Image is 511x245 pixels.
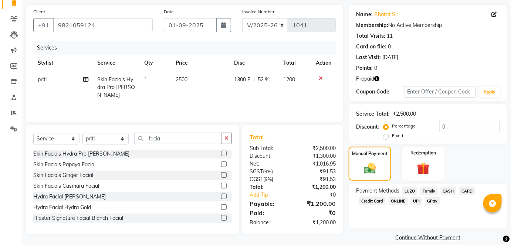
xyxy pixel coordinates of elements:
button: +91 [33,18,54,32]
div: ( ) [244,168,293,176]
div: Discount: [356,123,379,131]
th: Total [279,55,311,71]
div: Net: [244,160,293,168]
div: Total Visits: [356,32,385,40]
span: 2500 [176,76,187,83]
span: Total [250,133,267,141]
div: Skin Facials Casmara Facial [33,182,99,190]
div: Points: [356,64,373,72]
a: Add Tip [244,191,301,199]
div: 11 [387,32,393,40]
div: Skin Facials Ginger Facial [33,171,93,179]
span: ONLINE [389,197,408,205]
input: Search or Scan [134,133,221,144]
div: ₹1,016.95 [292,160,341,168]
span: Payment Methods [356,187,399,195]
div: ₹0 [301,191,341,199]
div: ₹91.53 [292,176,341,183]
label: Date [164,8,174,15]
span: Family [420,187,438,195]
div: Balance : [244,219,293,227]
label: Manual Payment [352,150,388,157]
div: Service Total: [356,110,390,118]
div: Last Visit: [356,54,381,61]
div: Name: [356,11,373,18]
span: SGST [250,168,263,175]
span: 9% [265,176,272,182]
input: Enter Offer / Coupon Code [404,86,476,98]
div: Paid: [244,208,293,217]
th: Disc [230,55,279,71]
span: CASH [441,187,457,195]
div: ₹1,200.00 [292,219,341,227]
span: UPI [411,197,422,205]
span: Prepaid [356,75,374,83]
div: Skin Facials Hydra Pro [PERSON_NAME] [33,150,129,158]
div: ₹2,500.00 [292,144,341,152]
div: ₹1,200.00 [292,199,341,208]
th: Service [93,55,140,71]
div: Services [34,41,341,55]
div: 0 [374,64,377,72]
span: 1 [144,76,147,83]
div: ( ) [244,176,293,183]
div: ₹91.53 [292,168,341,176]
th: Price [171,55,230,71]
div: Hydra Facial Hydra Gold [33,204,91,211]
button: Apply [479,86,500,98]
th: Qty [140,55,171,71]
div: ₹0 [292,208,341,217]
span: | [253,76,255,84]
a: Continue Without Payment [350,234,506,242]
img: _cash.svg [360,161,380,176]
span: Credit Card [359,197,386,205]
label: Percentage [392,123,416,129]
input: Search by Name/Mobile/Email/Code [53,18,153,32]
div: ₹1,200.00 [292,183,341,191]
div: 0 [388,43,391,51]
div: ₹2,500.00 [393,110,416,118]
div: Coupon Code [356,88,404,96]
div: Sub Total: [244,144,293,152]
div: No Active Membership [356,21,500,29]
div: Card on file: [356,43,386,51]
label: Redemption [411,150,436,156]
div: Hydra Facial [PERSON_NAME] [33,193,106,201]
span: CARD [459,187,475,195]
div: Payable: [244,199,293,208]
label: Fixed [392,132,403,139]
label: Client [33,8,45,15]
span: 52 % [258,76,270,84]
img: _gift.svg [413,161,434,177]
span: priti [38,76,47,83]
span: CGST [250,176,263,183]
div: Total: [244,183,293,191]
div: ₹1,300.00 [292,152,341,160]
span: 9% [264,169,271,174]
span: LUZO [402,187,417,195]
div: Hipster Signature Facial Blanch Facial [33,214,123,222]
span: 1200 [283,76,295,83]
span: 1300 F [234,76,250,84]
div: Discount: [244,152,293,160]
th: Stylist [33,55,93,71]
div: Skin Facials Papaya Facial [33,161,95,169]
span: GPay [425,197,440,205]
a: Bharat Sir [374,11,398,18]
div: Membership: [356,21,388,29]
div: [DATE] [382,54,398,61]
span: Skin Facials Hydra Pro [PERSON_NAME] [97,76,135,98]
th: Action [311,55,336,71]
label: Invoice Number [242,8,274,15]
